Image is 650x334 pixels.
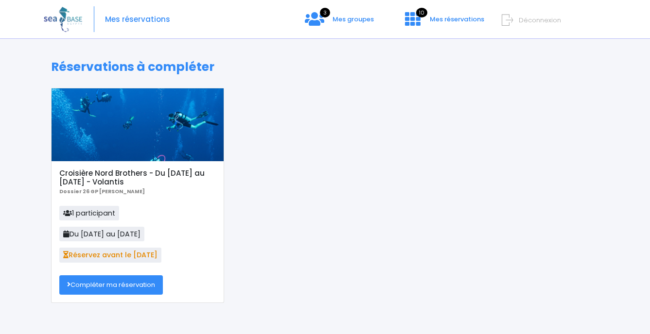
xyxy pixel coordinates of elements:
span: Mes réservations [430,15,484,24]
a: 3 Mes groupes [297,18,382,27]
a: Compléter ma réservation [59,275,163,295]
a: 10 Mes réservations [397,18,490,27]
span: Réservez avant le [DATE] [59,248,161,262]
b: Dossier 26 GP [PERSON_NAME] [59,188,145,195]
span: 1 participant [59,206,119,220]
span: Du [DATE] au [DATE] [59,227,144,241]
span: 3 [320,8,330,17]
span: 10 [416,8,427,17]
span: Mes groupes [333,15,374,24]
span: Déconnexion [519,16,561,25]
h5: Croisière Nord Brothers - Du [DATE] au [DATE] - Volantis [59,169,215,186]
h1: Réservations à compléter [51,60,599,74]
